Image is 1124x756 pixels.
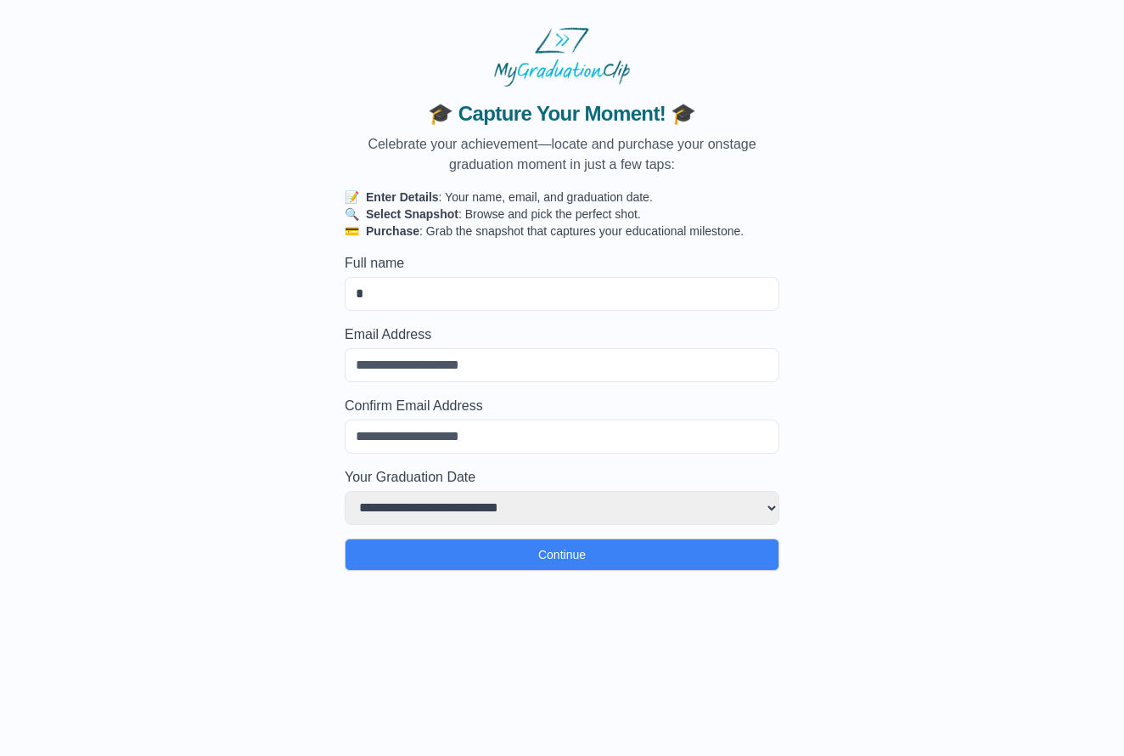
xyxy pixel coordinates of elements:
span: 🔍 [345,207,359,221]
p: : Grab the snapshot that captures your educational milestone. [345,223,779,240]
button: Continue [345,539,779,571]
label: Full name [345,253,779,274]
span: 🎓 Capture Your Moment! 🎓 [345,100,779,127]
img: MyGraduationClip [494,27,630,87]
p: : Your name, email, and graduation date. [345,189,779,206]
span: 💳 [345,224,359,238]
strong: Enter Details [366,190,439,204]
label: Your Graduation Date [345,467,779,488]
p: : Browse and pick the perfect shot. [345,206,779,223]
p: Celebrate your achievement—locate and purchase your onstage graduation moment in just a few taps: [345,134,779,175]
strong: Select Snapshot [366,207,458,221]
span: 📝 [345,190,359,204]
label: Email Address [345,324,779,345]
label: Confirm Email Address [345,396,779,416]
strong: Purchase [366,224,419,238]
